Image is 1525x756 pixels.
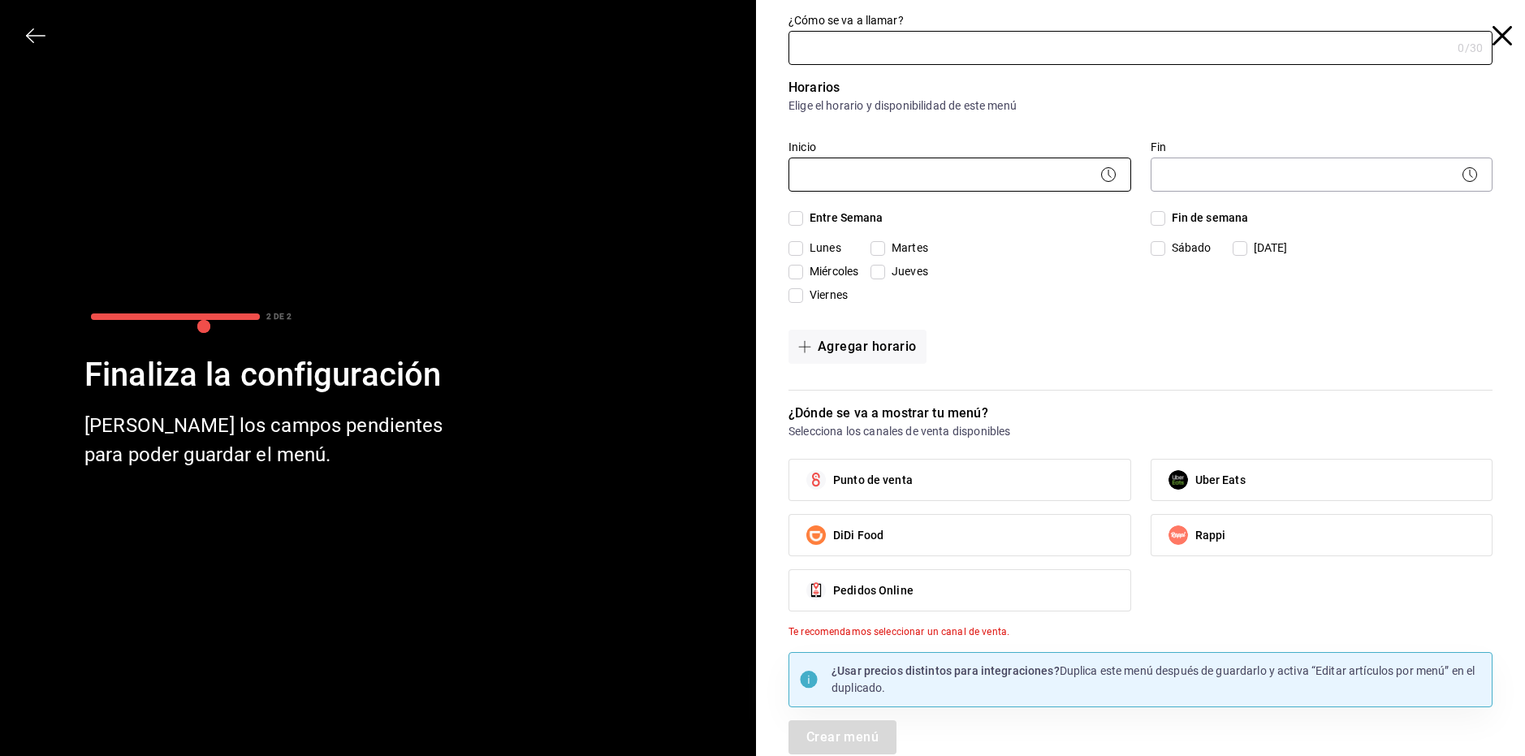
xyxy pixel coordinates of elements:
span: Fin de semana [1165,210,1249,227]
span: Rappi [1195,527,1226,544]
span: Viernes [803,287,848,304]
strong: ¿Usar precios distintos para integraciones? [832,664,1060,677]
label: Fin [1151,141,1493,153]
p: Selecciona los canales de venta disponibles [788,423,1493,439]
span: Sábado [1165,240,1212,257]
span: Jueves [885,263,928,280]
span: Miércoles [803,263,858,280]
div: 2 DE 2 [266,310,292,322]
button: Agregar horario [788,330,927,364]
span: Uber Eats [1195,472,1246,489]
p: ¿Dónde se va a mostrar tu menú? [788,404,1493,423]
span: Martes [885,240,928,257]
span: Pedidos Online [833,582,914,599]
span: DiDi Food [833,527,883,544]
label: Inicio [788,141,1131,153]
span: Lunes [803,240,841,257]
div: Te recomendamos seleccionar un canal de venta. [788,624,1493,639]
div: [PERSON_NAME] los campos pendientes para poder guardar el menú. [84,411,448,469]
span: Entre Semana [803,210,883,227]
label: ¿Cómo se va a llamar? [788,15,1493,26]
p: Elige el horario y disponibilidad de este menú [788,97,1493,114]
div: 0 /30 [1458,40,1483,56]
p: Duplica este menú después de guardarlo y activa “Editar artículos por menú” en el duplicado. [832,663,1482,697]
div: Finaliza la configuración [84,352,448,398]
p: Horarios [788,78,1493,97]
span: [DATE] [1247,240,1288,257]
span: Punto de venta [833,472,913,489]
